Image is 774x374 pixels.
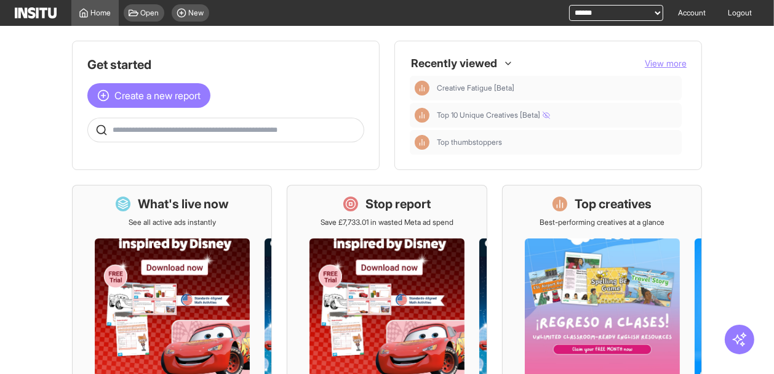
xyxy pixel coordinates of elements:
p: Best-performing creatives at a glance [540,217,664,227]
button: View more [645,57,687,70]
span: Home [91,8,111,18]
span: Top thumbstoppers [437,137,677,147]
div: Insights [415,135,429,150]
span: Top thumbstoppers [437,137,502,147]
button: Create a new report [87,83,210,108]
p: See all active ads instantly [129,217,216,227]
span: Open [141,8,159,18]
h1: What's live now [138,195,229,213]
h1: Stop report [365,195,431,213]
div: Insights [415,108,429,123]
span: Top 10 Unique Creatives [Beta] [437,110,677,120]
span: New [189,8,204,18]
span: View more [645,58,687,68]
h1: Top creatives [575,195,652,213]
div: Insights [415,81,429,96]
span: Creative Fatigue [Beta] [437,83,514,93]
h1: Get started [87,56,364,73]
p: Save £7,733.01 in wasted Meta ad spend [321,217,453,227]
img: Logo [15,7,57,18]
span: Top 10 Unique Creatives [Beta] [437,110,550,120]
span: Create a new report [114,88,201,103]
span: Creative Fatigue [Beta] [437,83,677,93]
